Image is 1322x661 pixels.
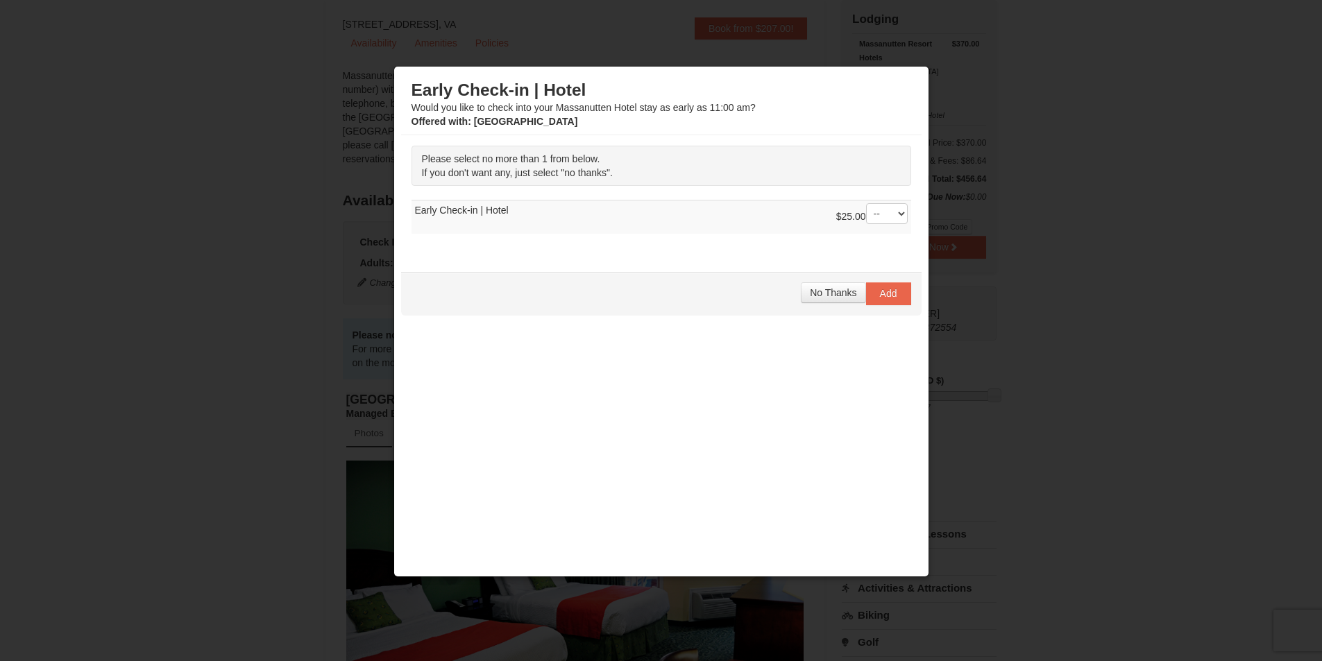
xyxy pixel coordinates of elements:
h3: Early Check-in | Hotel [412,80,911,101]
span: No Thanks [810,287,856,298]
button: Add [866,282,911,304]
span: Add [880,288,897,299]
span: If you don't want any, just select "no thanks". [422,167,613,178]
strong: : [GEOGRAPHIC_DATA] [412,116,578,127]
td: Early Check-in | Hotel [412,200,911,234]
div: $25.00 [836,203,908,231]
button: No Thanks [801,282,865,303]
span: Please select no more than 1 from below. [422,153,600,164]
div: Would you like to check into your Massanutten Hotel stay as early as 11:00 am? [412,80,911,128]
span: Offered with [412,116,468,127]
